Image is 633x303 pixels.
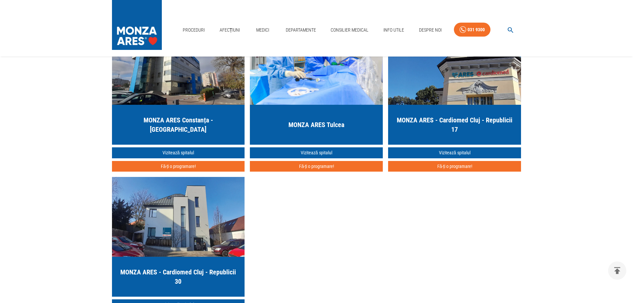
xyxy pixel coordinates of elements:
img: MONZA ARES Tulcea [250,25,383,105]
a: MONZA ARES Tulcea [250,25,383,145]
h5: MONZA ARES Constanța - [GEOGRAPHIC_DATA] [117,115,240,134]
a: MONZA ARES Constanța - [GEOGRAPHIC_DATA] [112,25,245,145]
a: Proceduri [180,23,207,37]
a: MONZA ARES - Cardiomed Cluj - Republicii 30 [112,177,245,297]
img: MONZA ARES Cluj Napoca [388,25,521,105]
a: Info Utile [381,23,407,37]
a: MONZA ARES - Cardiomed Cluj - Republicii 17 [388,25,521,145]
a: Departamente [283,23,319,37]
a: Medici [252,23,273,37]
a: Consilier Medical [328,23,371,37]
div: 031 9300 [468,26,485,34]
a: Vizitează spitalul [250,147,383,158]
h5: MONZA ARES Tulcea [288,120,344,129]
a: 031 9300 [454,23,490,37]
button: delete [608,261,626,280]
img: MONZA ARES Constanța [112,25,245,105]
button: Fă-ți o programare! [112,161,245,172]
h5: MONZA ARES - Cardiomed Cluj - Republicii 17 [393,115,516,134]
a: Vizitează spitalul [388,147,521,158]
a: Vizitează spitalul [112,147,245,158]
button: Fă-ți o programare! [250,161,383,172]
img: MONZA ARES Cluj Napoca [112,177,245,257]
a: Afecțiuni [217,23,243,37]
h5: MONZA ARES - Cardiomed Cluj - Republicii 30 [117,267,240,286]
button: Fă-ți o programare! [388,161,521,172]
a: Despre Noi [416,23,444,37]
